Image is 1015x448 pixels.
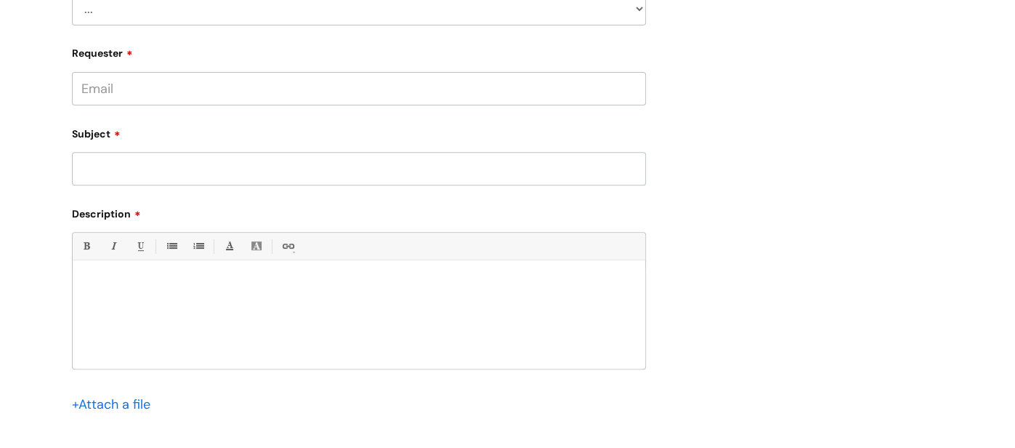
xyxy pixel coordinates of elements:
[72,123,646,140] label: Subject
[72,203,646,220] label: Description
[162,237,180,255] a: • Unordered List (Ctrl-Shift-7)
[72,42,646,60] label: Requester
[77,237,95,255] a: Bold (Ctrl-B)
[220,237,238,255] a: Font Color
[247,237,265,255] a: Back Color
[72,396,78,413] span: +
[189,237,207,255] a: 1. Ordered List (Ctrl-Shift-8)
[278,237,296,255] a: Link
[72,393,159,416] div: Attach a file
[72,72,646,105] input: Email
[131,237,149,255] a: Underline(Ctrl-U)
[104,237,122,255] a: Italic (Ctrl-I)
